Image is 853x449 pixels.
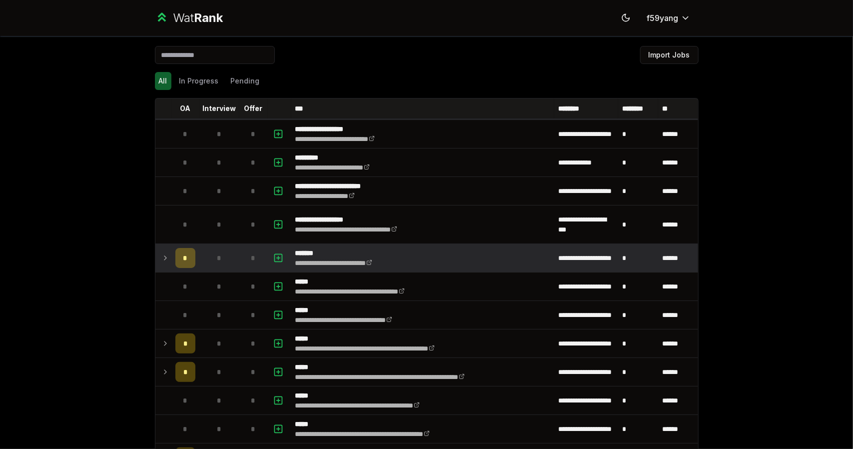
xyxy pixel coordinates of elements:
button: f59yang [639,9,699,27]
div: Wat [173,10,223,26]
button: Import Jobs [640,46,699,64]
span: Rank [194,10,223,25]
a: WatRank [155,10,223,26]
span: f59yang [647,12,679,24]
button: Pending [227,72,264,90]
p: Offer [244,103,262,113]
p: Interview [202,103,236,113]
button: All [155,72,171,90]
p: OA [180,103,190,113]
button: In Progress [175,72,223,90]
